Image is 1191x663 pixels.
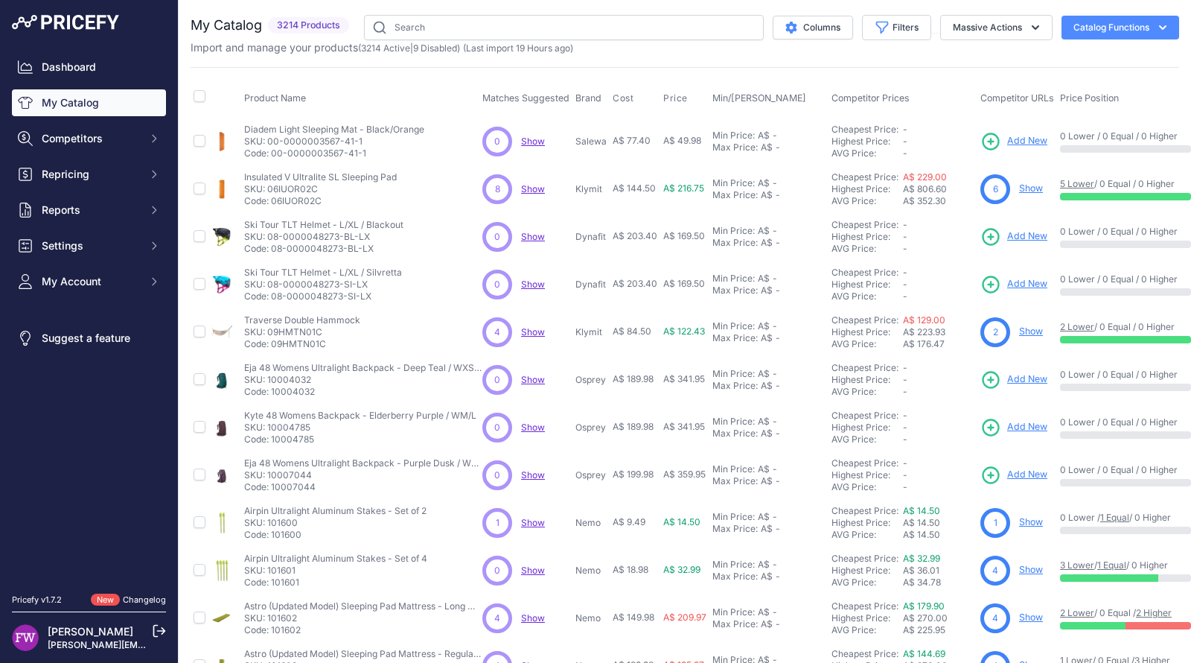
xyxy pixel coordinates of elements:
[244,565,427,577] p: SKU: 101601
[91,594,120,606] span: New
[980,417,1047,438] a: Add New
[575,469,607,481] p: Osprey
[770,177,777,189] div: -
[770,320,777,332] div: -
[903,457,907,469] span: -
[758,416,770,428] div: A$
[903,577,974,589] div: A$ 34.78
[1019,612,1043,623] a: Show
[521,517,545,528] a: Show
[994,516,997,530] span: 1
[903,171,947,183] a: A$ 229.00
[712,177,755,189] div: Min Price:
[1136,607,1172,618] a: 2 Higher
[575,422,607,434] p: Osprey
[191,15,262,36] h2: My Catalog
[1060,92,1119,104] span: Price Position
[831,338,903,350] div: AVG Price:
[712,142,758,153] div: Max Price:
[521,422,545,433] a: Show
[980,274,1047,295] a: Add New
[244,314,360,326] p: Traverse Double Hammock
[712,285,758,296] div: Max Price:
[244,267,402,279] p: Ski Tour TLT Helmet - L/XL / Silvretta
[364,15,764,40] input: Search
[244,457,482,469] p: Eja 48 Womens Ultralight Backpack - Purple Dusk / WM/L
[712,511,755,523] div: Min Price:
[663,92,688,104] span: Price
[575,374,607,386] p: Osprey
[244,291,402,302] p: Code: 08-0000048273-SI-LX
[712,92,806,104] span: Min/[PERSON_NAME]
[521,469,545,480] a: Show
[495,183,500,196] span: 8
[268,17,349,34] span: 3214 Products
[712,380,758,392] div: Max Price:
[463,42,573,54] span: (Last import 19 Hours ago)
[758,511,770,523] div: A$
[521,136,545,147] span: Show
[773,142,780,153] div: -
[494,421,500,434] span: 0
[831,219,898,230] a: Cheapest Price:
[903,434,907,445] span: -
[903,469,907,480] span: -
[773,571,780,583] div: -
[773,332,780,344] div: -
[12,15,119,30] img: Pricefy Logo
[244,374,482,386] p: SKU: 10004032
[831,243,903,255] div: AVG Price:
[575,183,607,195] p: Klymit
[831,457,898,469] a: Cheapest Price:
[244,171,397,183] p: Insulated V Ultralite SL Sleeping Pad
[494,326,500,339] span: 4
[244,326,360,338] p: SKU: 09HMTN01C
[903,326,945,337] span: A$ 223.93
[494,469,500,482] span: 0
[613,135,651,146] span: A$ 77.40
[244,92,306,104] span: Product Name
[758,177,770,189] div: A$
[712,523,758,535] div: Max Price:
[663,469,706,480] span: A$ 359.95
[663,326,705,337] span: A$ 122.43
[903,374,907,385] span: -
[1060,607,1094,618] a: 2 Lower
[903,314,945,326] a: A$ 129.00
[613,278,657,289] span: A$ 203.40
[712,475,758,487] div: Max Price:
[903,648,945,659] a: A$ 144.69
[244,469,482,481] p: SKU: 10007044
[613,230,657,241] span: A$ 203.40
[575,565,607,577] p: Nemo
[903,481,907,492] span: -
[244,219,403,231] p: Ski Tour TLT Helmet - L/XL / Blackout
[244,505,427,517] p: Airpin Ultralight Aluminum Stakes - Set of 2
[903,291,907,302] span: -
[831,291,903,302] div: AVG Price:
[831,481,903,493] div: AVG Price:
[712,416,755,428] div: Min Price:
[1019,183,1043,194] a: Show
[613,421,654,432] span: A$ 189.98
[903,219,907,230] span: -
[980,92,1054,104] span: Competitor URLs
[48,625,133,638] a: [PERSON_NAME]
[663,564,700,575] span: A$ 32.99
[831,434,903,445] div: AVG Price:
[903,279,907,290] span: -
[1060,321,1094,332] a: 2 Lower
[831,231,903,243] div: Highest Price:
[993,183,998,196] span: 6
[663,516,700,527] span: A$ 14.50
[712,559,755,571] div: Min Price:
[494,135,500,148] span: 0
[1100,512,1129,523] a: 1 Equal
[712,189,758,201] div: Max Price:
[773,237,780,249] div: -
[244,422,476,434] p: SKU: 10004785
[1019,516,1043,527] a: Show
[613,469,654,480] span: A$ 199.98
[1007,420,1047,434] span: Add New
